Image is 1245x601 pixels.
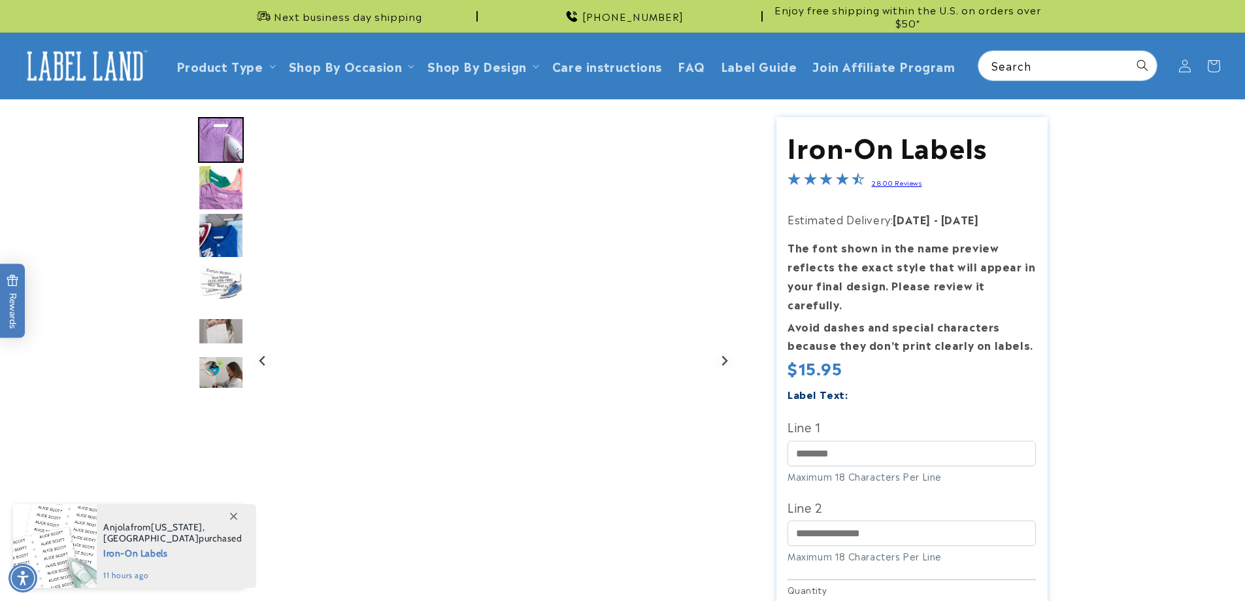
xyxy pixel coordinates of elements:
[788,470,1036,483] div: Maximum 18 Characters Per Line
[176,57,263,75] a: Product Type
[544,50,670,81] a: Care instructions
[7,274,19,328] span: Rewards
[103,522,242,544] span: from , purchased
[893,211,931,227] strong: [DATE]
[788,386,848,402] label: Label Text:
[198,165,244,211] img: Iron on name tags ironed to a t-shirt
[582,10,684,23] span: [PHONE_NUMBER]
[427,57,526,75] a: Shop By Design
[254,352,272,369] button: Go to last slide
[169,50,281,81] summary: Product Type
[670,50,713,81] a: FAQ
[8,564,37,592] div: Accessibility Menu
[713,50,805,81] a: Label Guide
[788,318,1033,353] strong: Avoid dashes and special characters because they don’t print clearly on labels.
[420,50,544,81] summary: Shop By Design
[871,178,921,187] a: 2800 Reviews
[198,165,244,211] div: Go to slide 2
[721,58,797,73] span: Label Guide
[103,521,131,533] span: Anjola
[788,129,1036,163] h1: Iron-On Labels
[788,549,1036,563] div: Maximum 18 Characters Per Line
[788,583,828,596] legend: Quantity
[198,117,244,163] img: Iron on name label being ironed to shirt
[1114,545,1232,588] iframe: Gorgias live chat messenger
[274,10,422,23] span: Next business day shipping
[552,58,662,73] span: Care instructions
[788,416,1036,437] label: Line 1
[941,211,979,227] strong: [DATE]
[198,260,244,306] div: Go to slide 4
[198,213,244,258] img: Iron on name labels ironed to shirt collar
[934,211,938,227] strong: -
[788,496,1036,517] label: Line 2
[1128,51,1157,80] button: Search
[715,352,733,369] button: Next slide
[289,58,403,73] span: Shop By Occasion
[812,58,955,73] span: Join Affiliate Program
[15,41,156,91] a: Label Land
[20,46,150,86] img: Label Land
[788,210,1036,229] p: Estimated Delivery:
[198,117,244,163] div: Go to slide 1
[198,213,244,258] div: Go to slide 3
[198,260,244,306] img: Iron-on name labels with an iron
[198,318,244,345] img: null
[768,3,1048,29] span: Enjoy free shipping within the U.S. on orders over $50*
[805,50,963,81] a: Join Affiliate Program
[103,532,199,544] span: [GEOGRAPHIC_DATA]
[281,50,420,81] summary: Shop By Occasion
[198,308,244,354] div: Go to slide 5
[151,521,203,533] span: [US_STATE]
[788,239,1035,311] strong: The font shown in the name preview reflects the exact style that will appear in your final design...
[198,356,244,402] div: Go to slide 6
[788,358,842,378] span: $15.95
[788,174,865,190] span: 4.5-star overall rating
[678,58,705,73] span: FAQ
[198,356,244,402] img: Iron-On Labels - Label Land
